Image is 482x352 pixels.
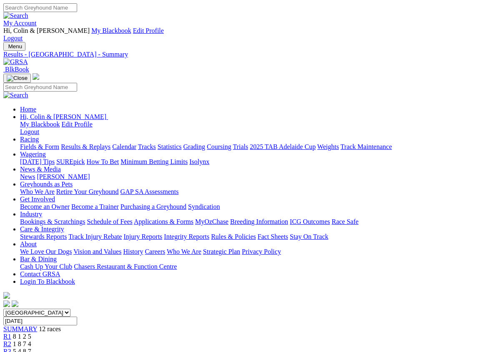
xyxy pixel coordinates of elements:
[195,218,228,225] a: MyOzChase
[3,42,25,51] button: Toggle navigation
[20,106,36,113] a: Home
[3,325,37,332] a: SUMMARY
[138,143,156,150] a: Tracks
[183,143,205,150] a: Grading
[3,27,90,34] span: Hi, Colin & [PERSON_NAME]
[20,143,59,150] a: Fields & Form
[20,158,55,165] a: [DATE] Tips
[233,143,248,150] a: Trials
[20,113,106,120] span: Hi, Colin & [PERSON_NAME]
[87,218,132,225] a: Schedule of Fees
[20,151,46,158] a: Wagering
[20,278,75,285] a: Login To Blackbook
[68,233,122,240] a: Track Injury Rebate
[20,233,67,240] a: Stewards Reports
[20,248,479,255] div: About
[120,188,179,195] a: GAP SA Assessments
[20,211,42,218] a: Industry
[120,158,188,165] a: Minimum Betting Limits
[71,203,119,210] a: Become a Trainer
[20,226,64,233] a: Care & Integrity
[20,173,35,180] a: News
[258,233,288,240] a: Fact Sheets
[3,20,37,27] a: My Account
[230,218,288,225] a: Breeding Information
[3,58,28,66] img: GRSA
[207,143,231,150] a: Coursing
[20,158,479,166] div: Wagering
[211,233,256,240] a: Rules & Policies
[3,92,28,99] img: Search
[20,188,55,195] a: Who We Are
[20,263,72,270] a: Cash Up Your Club
[123,233,162,240] a: Injury Reports
[20,173,479,181] div: News & Media
[164,233,209,240] a: Integrity Reports
[112,143,136,150] a: Calendar
[20,136,39,143] a: Racing
[56,188,119,195] a: Retire Your Greyhound
[20,143,479,151] div: Racing
[20,203,70,210] a: Become an Owner
[91,27,131,34] a: My Blackbook
[3,292,10,299] img: logo-grsa-white.png
[20,121,60,128] a: My Blackbook
[123,248,143,255] a: History
[3,333,11,340] a: R1
[250,143,316,150] a: 2025 TAB Adelaide Cup
[74,263,177,270] a: Chasers Restaurant & Function Centre
[20,203,479,211] div: Get Involved
[20,263,479,270] div: Bar & Dining
[20,218,479,226] div: Industry
[33,73,39,80] img: logo-grsa-white.png
[39,325,61,332] span: 12 races
[203,248,240,255] a: Strategic Plan
[8,43,22,50] span: Menu
[3,3,77,12] input: Search
[56,158,85,165] a: SUREpick
[3,74,31,83] button: Toggle navigation
[20,121,479,136] div: Hi, Colin & [PERSON_NAME]
[20,270,60,278] a: Contact GRSA
[188,203,220,210] a: Syndication
[62,121,93,128] a: Edit Profile
[3,35,23,42] a: Logout
[20,240,37,248] a: About
[290,218,330,225] a: ICG Outcomes
[13,340,31,347] span: 1 8 7 4
[3,12,28,20] img: Search
[20,233,479,240] div: Care & Integrity
[12,300,18,307] img: twitter.svg
[242,248,281,255] a: Privacy Policy
[37,173,90,180] a: [PERSON_NAME]
[341,143,392,150] a: Track Maintenance
[20,255,57,263] a: Bar & Dining
[20,248,72,255] a: We Love Our Dogs
[120,203,186,210] a: Purchasing a Greyhound
[73,248,121,255] a: Vision and Values
[145,248,165,255] a: Careers
[158,143,182,150] a: Statistics
[20,188,479,196] div: Greyhounds as Pets
[317,143,339,150] a: Weights
[3,66,29,73] a: BlkBook
[290,233,328,240] a: Stay On Track
[13,333,31,340] span: 8 1 2 5
[331,218,358,225] a: Race Safe
[20,128,39,135] a: Logout
[134,218,193,225] a: Applications & Forms
[20,181,73,188] a: Greyhounds as Pets
[3,51,479,58] a: Results - [GEOGRAPHIC_DATA] - Summary
[20,196,55,203] a: Get Involved
[3,300,10,307] img: facebook.svg
[20,166,61,173] a: News & Media
[3,340,11,347] a: R2
[133,27,164,34] a: Edit Profile
[7,75,28,82] img: Close
[5,66,29,73] span: BlkBook
[167,248,201,255] a: Who We Are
